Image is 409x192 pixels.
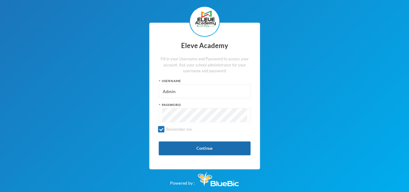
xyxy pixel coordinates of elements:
img: Bluebic [198,172,239,186]
div: Password [159,103,251,107]
span: Remember me [164,127,194,132]
div: Eleve Academy [159,40,251,52]
div: Powered by : [170,169,239,186]
div: Fill in your Username and Password to access your account. Ask your school administrator for your... [159,56,251,74]
div: Username [159,79,251,83]
button: Continue [159,141,251,155]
